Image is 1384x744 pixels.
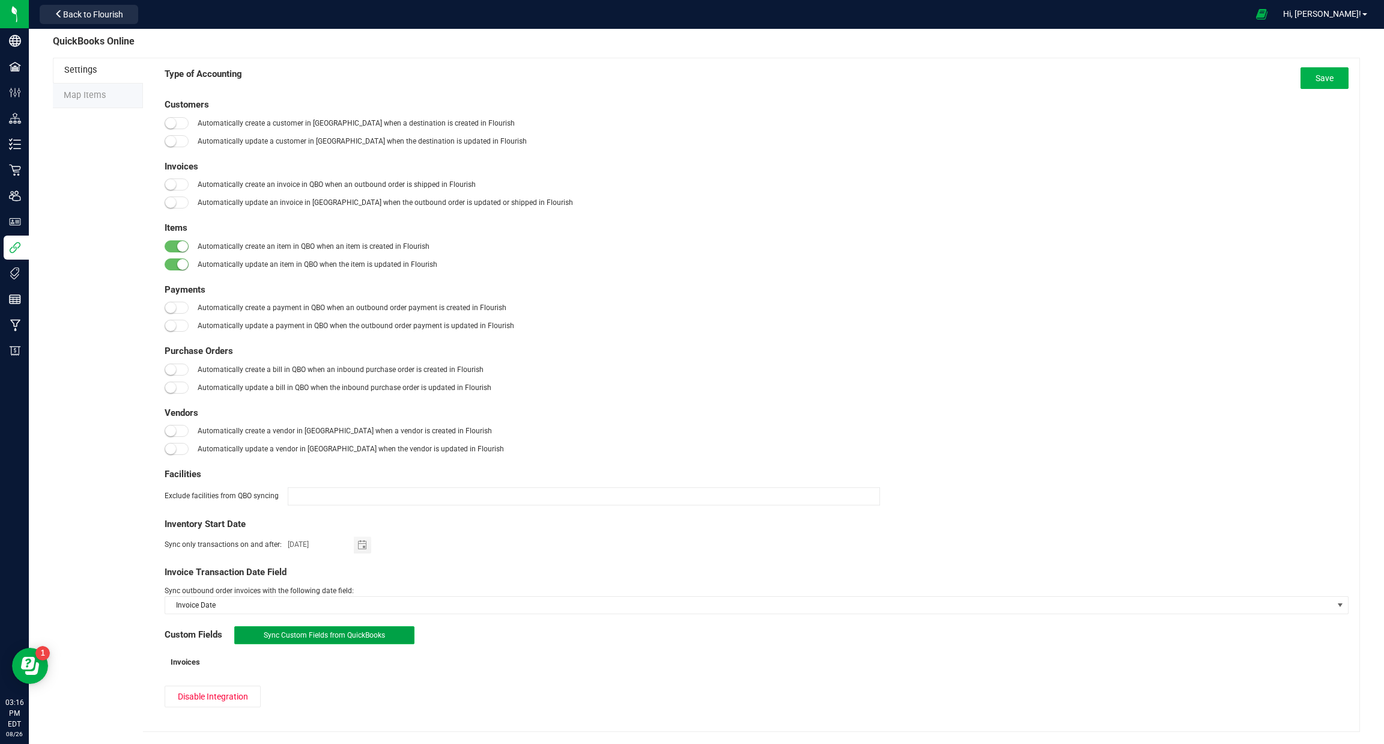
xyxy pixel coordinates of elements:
span: Sync outbound order invoices with the following date field: [165,587,354,595]
span: Settings [64,65,97,75]
span: Invoices [165,161,198,172]
span: Automatically create a bill in QBO when an inbound purchase order is created in Flourish [198,365,484,374]
button: Save [1301,67,1349,89]
span: Automatically create a customer in [GEOGRAPHIC_DATA] when a destination is created in Flourish [198,119,515,127]
span: Automatically update a bill in QBO when the inbound purchase order is updated in Flourish [198,383,491,392]
inline-svg: Manufacturing [9,319,21,331]
span: Customers [165,99,209,110]
span: Automatically update a vendor in [GEOGRAPHIC_DATA] when the vendor is updated in Flourish [198,445,504,453]
span: Type of Accounting [165,69,242,79]
inline-svg: Configuration [9,87,21,99]
span: Disable Integration [178,692,248,701]
span: QuickBooks Online [53,34,135,49]
span: Save [1316,73,1334,83]
span: Items [165,222,187,233]
span: Invoice Transaction Date Field [165,567,287,578]
p: 08/26 [5,730,23,739]
inline-svg: Company [9,35,21,47]
inline-svg: Billing [9,345,21,357]
span: Exclude facilities from QBO syncing [165,492,279,500]
span: Automatically create a vendor in [GEOGRAPHIC_DATA] when a vendor is created in Flourish [198,427,492,435]
button: Sync Custom Fields from QuickBooks [234,626,414,644]
inline-svg: Tags [9,267,21,279]
span: Automatically create an item in QBO when an item is created in Flourish [198,242,429,251]
inline-svg: User Roles [9,216,21,228]
inline-svg: Inventory [9,138,21,150]
span: Automatically create a payment in QBO when an outbound order payment is created in Flourish [198,303,506,312]
span: Toggle calendar [354,537,371,553]
iframe: Resource center [12,648,48,684]
inline-svg: Facilities [9,61,21,73]
span: Purchase Orders [165,346,233,356]
inline-svg: Integrations [9,242,21,254]
span: Vendors [165,407,198,418]
span: Payments [165,284,205,295]
span: Hi, [PERSON_NAME]! [1283,9,1361,19]
button: Disable Integration [165,686,261,707]
span: Automatically update a payment in QBO when the outbound order payment is updated in Flourish [198,322,514,330]
p: 03:16 PM EDT [5,697,23,730]
span: Automatically update an item in QBO when the item is updated in Flourish [198,260,437,269]
button: Back to Flourish [40,5,138,24]
inline-svg: Distribution [9,112,21,124]
span: Custom Fields [165,628,222,642]
inline-svg: Reports [9,293,21,305]
iframe: Resource center unread badge [35,646,50,660]
span: Map Items [64,90,106,100]
span: Automatically update a customer in [GEOGRAPHIC_DATA] when the destination is updated in Flourish [198,137,527,145]
span: Sync only transactions on and after: [165,540,282,549]
inline-svg: Users [9,190,21,202]
span: Automatically update an invoice in [GEOGRAPHIC_DATA] when the outbound order is updated or shippe... [198,198,573,207]
span: Facilities [165,469,201,480]
span: Invoice Date [165,597,1333,614]
span: Inventory Start Date [165,519,246,529]
span: Automatically create an invoice in QBO when an outbound order is shipped in Flourish [198,180,476,189]
span: Sync Custom Fields from QuickBooks [264,631,385,639]
span: Invoices [171,656,1349,668]
span: Open Ecommerce Menu [1248,2,1275,26]
span: Back to Flourish [63,10,123,19]
inline-svg: Retail [9,164,21,176]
